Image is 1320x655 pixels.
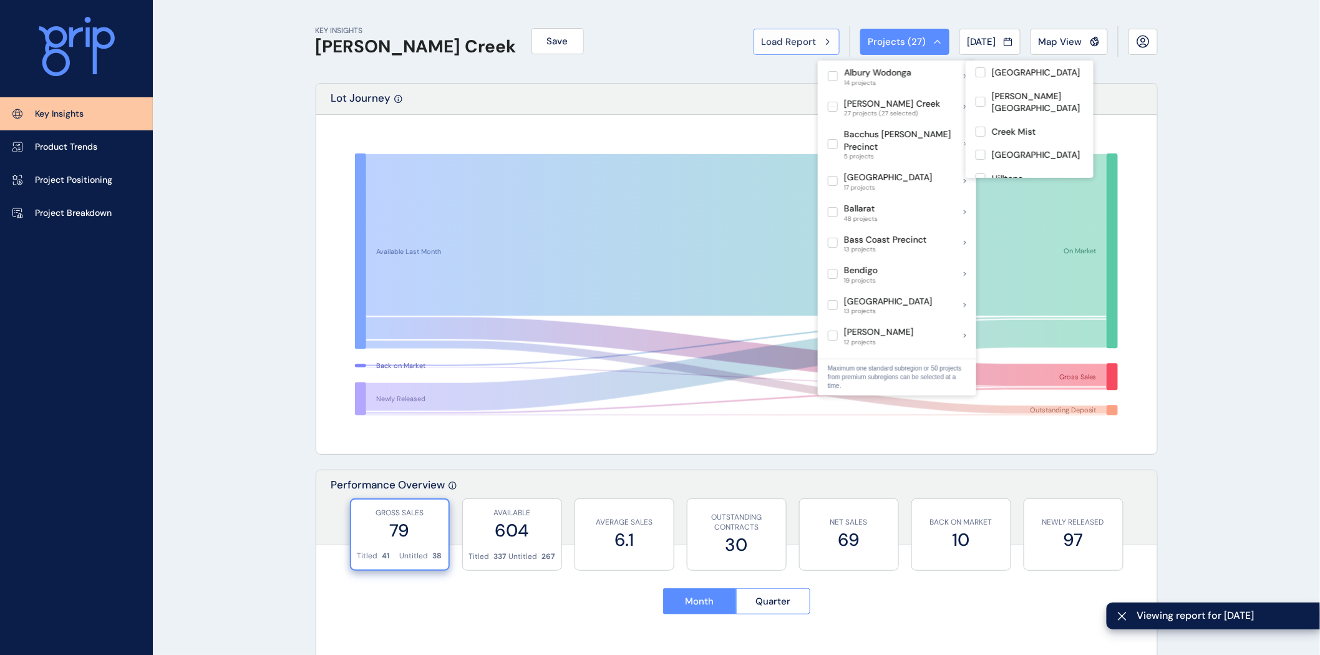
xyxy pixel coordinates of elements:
[844,98,940,110] p: [PERSON_NAME] Creek
[35,207,112,220] p: Project Breakdown
[1031,29,1108,55] button: Map View
[844,67,911,79] p: Albury Wodonga
[1137,609,1310,623] span: Viewing report for [DATE]
[331,91,391,114] p: Lot Journey
[828,364,966,391] p: Maximum one standard subregion or 50 projects from premium subregions can be selected at a time.
[992,67,1080,79] p: [GEOGRAPHIC_DATA]
[844,79,911,87] span: 14 projects
[992,90,1084,115] p: [PERSON_NAME][GEOGRAPHIC_DATA]
[382,551,390,561] p: 41
[581,528,667,552] label: 6.1
[736,588,810,614] button: Quarter
[686,595,714,608] span: Month
[357,551,378,561] p: Titled
[663,588,737,614] button: Month
[509,551,538,562] p: Untitled
[844,153,964,160] span: 5 projects
[357,518,442,543] label: 79
[547,35,568,47] span: Save
[542,551,555,562] p: 267
[844,234,927,246] p: Bass Coast Precinct
[754,29,840,55] button: Load Report
[844,184,933,192] span: 17 projects
[844,339,914,346] span: 12 projects
[469,551,490,562] p: Titled
[844,246,927,253] span: 13 projects
[959,29,1021,55] button: [DATE]
[1031,528,1117,552] label: 97
[581,517,667,528] p: AVERAGE SALES
[844,203,878,215] p: Ballarat
[806,528,892,552] label: 69
[35,108,84,120] p: Key Insights
[844,129,964,153] p: Bacchus [PERSON_NAME] Precinct
[694,533,780,557] label: 30
[918,517,1004,528] p: BACK ON MARKET
[844,277,878,284] span: 19 projects
[868,36,926,48] span: Projects ( 27 )
[844,215,878,223] span: 48 projects
[1039,36,1082,48] span: Map View
[469,508,555,518] p: AVAILABLE
[844,110,940,117] span: 27 projects (27 selected)
[762,36,817,48] span: Load Report
[694,512,780,533] p: OUTSTANDING CONTRACTS
[331,478,445,545] p: Performance Overview
[918,528,1004,552] label: 10
[400,551,429,561] p: Untitled
[992,149,1080,162] p: [GEOGRAPHIC_DATA]
[469,518,555,543] label: 604
[844,264,878,277] p: Bendigo
[844,326,914,339] p: [PERSON_NAME]
[755,595,790,608] span: Quarter
[35,174,112,187] p: Project Positioning
[494,551,507,562] p: 337
[806,517,892,528] p: NET SALES
[357,508,442,518] p: GROSS SALES
[35,141,97,153] p: Product Trends
[968,36,996,48] span: [DATE]
[860,29,949,55] button: Projects (27)
[531,28,584,54] button: Save
[992,173,1023,185] p: Hilltops
[992,126,1036,138] p: Creek Mist
[844,357,951,370] p: [PERSON_NAME] Precinct
[844,308,933,315] span: 13 projects
[844,172,933,184] p: [GEOGRAPHIC_DATA]
[1031,517,1117,528] p: NEWLY RELEASED
[844,296,933,308] p: [GEOGRAPHIC_DATA]
[433,551,442,561] p: 38
[316,26,517,36] p: KEY INSIGHTS
[316,36,517,57] h1: [PERSON_NAME] Creek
